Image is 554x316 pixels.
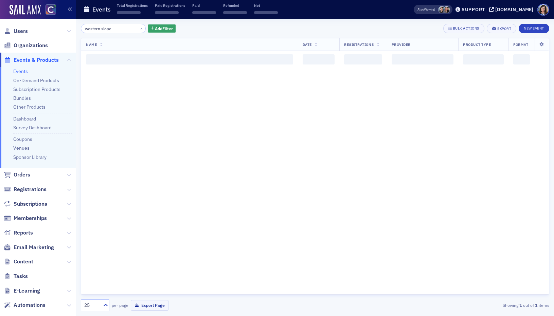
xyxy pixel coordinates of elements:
a: Users [4,27,28,35]
span: Memberships [14,215,47,222]
h1: Events [92,5,111,14]
strong: 1 [518,302,523,308]
a: Sponsor Library [13,154,47,160]
button: Bulk Actions [443,24,484,33]
button: [DOMAIN_NAME] [489,7,536,12]
span: Profile [537,4,549,16]
span: ‌ [303,54,335,64]
a: Coupons [13,136,32,142]
a: New Event [519,25,549,31]
p: Refunded [223,3,247,8]
a: Registrations [4,186,47,193]
span: Tasks [14,273,28,280]
div: Also [417,7,424,12]
a: Events [13,68,28,74]
img: SailAMX [46,4,56,15]
span: ‌ [392,54,453,64]
div: Export [497,27,511,31]
a: Survey Dashboard [13,125,52,131]
a: Reports [4,229,33,237]
span: Reports [14,229,33,237]
span: Organizations [14,42,48,49]
a: View Homepage [41,4,56,16]
span: Automations [14,301,46,309]
a: E-Learning [4,287,40,295]
div: Support [462,6,485,13]
a: Organizations [4,42,48,49]
p: Net [254,3,278,8]
button: Export Page [131,300,168,311]
div: 25 [84,302,99,309]
input: Search… [81,24,146,33]
a: Email Marketing [4,244,54,251]
span: ‌ [117,11,141,14]
span: Date [303,42,312,47]
a: Automations [4,301,46,309]
span: ‌ [192,11,216,14]
button: Export [487,24,516,33]
span: ‌ [463,54,504,64]
button: New Event [519,24,549,33]
span: Format [513,42,528,47]
a: Other Products [13,104,46,110]
span: ‌ [254,11,278,14]
a: Dashboard [13,116,36,122]
span: Content [14,258,33,265]
label: per page [112,302,128,308]
span: ‌ [86,54,293,64]
a: Subscriptions [4,200,47,208]
span: Product Type [463,42,491,47]
span: Users [14,27,28,35]
span: Events & Products [14,56,59,64]
span: ‌ [513,54,530,64]
span: Subscriptions [14,200,47,208]
a: Tasks [4,273,28,280]
div: Bulk Actions [453,26,479,30]
button: × [139,25,145,31]
span: Viewing [417,7,435,12]
div: Showing out of items [398,302,549,308]
span: ‌ [223,11,247,14]
div: [DOMAIN_NAME] [495,6,533,13]
span: Orders [14,171,30,179]
span: ‌ [155,11,179,14]
a: On-Demand Products [13,77,59,83]
span: E-Learning [14,287,40,295]
p: Paid [192,3,216,8]
button: AddFilter [148,24,176,33]
strong: 1 [534,302,539,308]
span: ‌ [344,54,382,64]
span: Add Filter [155,25,173,32]
a: Venues [13,145,30,151]
a: Orders [4,171,30,179]
span: Pamela Galey-Coleman [438,6,445,13]
a: Content [4,258,33,265]
a: Events & Products [4,56,59,64]
a: Memberships [4,215,47,222]
span: Registrations [14,186,47,193]
p: Paid Registrations [155,3,185,8]
a: Subscription Products [13,86,60,92]
span: Email Marketing [14,244,54,251]
a: Bundles [13,95,31,101]
span: Tiffany Carson [443,6,450,13]
span: Registrations [344,42,374,47]
span: Provider [392,42,411,47]
p: Total Registrations [117,3,148,8]
span: Name [86,42,97,47]
img: SailAMX [10,5,41,16]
